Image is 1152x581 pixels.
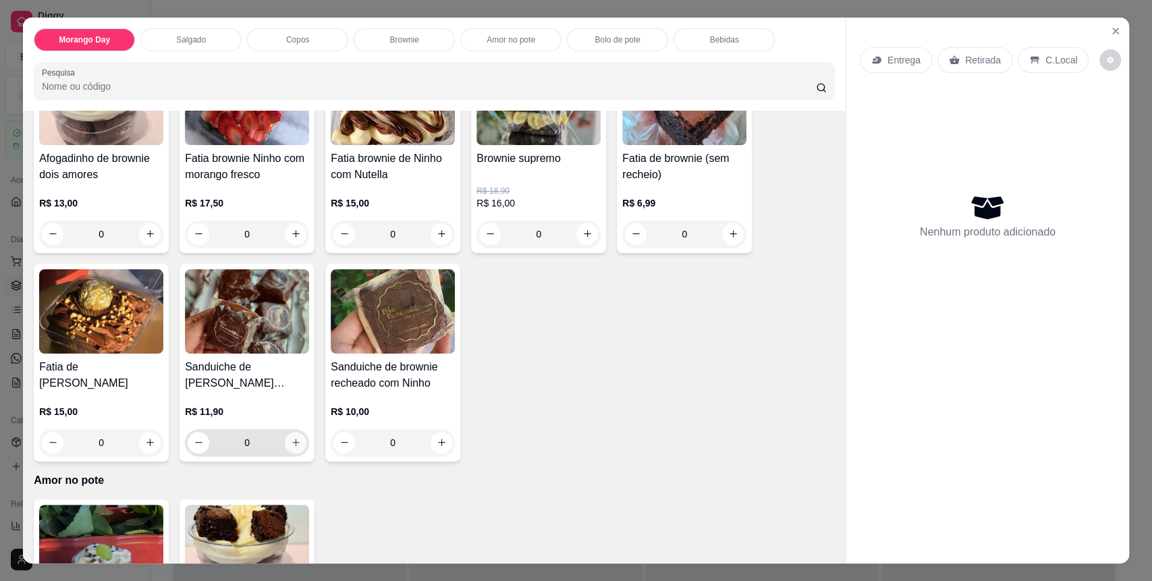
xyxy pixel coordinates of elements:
[185,150,309,183] h4: Fatia brownie Ninho com morango fresco
[487,34,535,45] p: Amor no pote
[331,196,455,210] p: R$ 15,00
[479,223,501,245] button: decrease-product-quantity
[59,34,110,45] p: Morango Day
[185,405,309,418] p: R$ 11,90
[622,196,746,210] p: R$ 6,99
[39,269,163,354] img: product-image
[965,53,1001,67] p: Retirada
[139,223,161,245] button: increase-product-quantity
[185,269,309,354] img: product-image
[176,34,206,45] p: Salgado
[331,269,455,354] img: product-image
[431,223,452,245] button: increase-product-quantity
[333,223,355,245] button: decrease-product-quantity
[42,432,63,453] button: decrease-product-quantity
[476,150,601,167] h4: Brownie supremo
[709,34,738,45] p: Bebidas
[39,405,163,418] p: R$ 15,00
[920,224,1055,240] p: Nenhum produto adicionado
[887,53,921,67] p: Entrega
[333,432,355,453] button: decrease-product-quantity
[1099,49,1121,71] button: decrease-product-quantity
[389,34,418,45] p: Brownie
[722,223,744,245] button: increase-product-quantity
[188,432,209,453] button: decrease-product-quantity
[285,432,306,453] button: increase-product-quantity
[185,359,309,391] h4: Sanduiche de [PERSON_NAME] recheado com Nutella
[476,186,601,196] p: R$ 18,90
[286,34,310,45] p: Copos
[431,432,452,453] button: increase-product-quantity
[185,196,309,210] p: R$ 17,50
[42,80,816,93] input: Pesquisa
[331,405,455,418] p: R$ 10,00
[39,150,163,183] h4: Afogadinho de brownie dois amores
[139,432,161,453] button: increase-product-quantity
[34,472,835,489] p: Amor no pote
[42,223,63,245] button: decrease-product-quantity
[188,223,209,245] button: decrease-product-quantity
[42,67,80,78] label: Pesquisa
[1045,53,1077,67] p: C.Local
[39,196,163,210] p: R$ 13,00
[331,150,455,183] h4: Fatia brownie de Ninho com Nutella
[622,150,746,183] h4: Fatia de brownie (sem recheio)
[476,196,601,210] p: R$ 16,00
[1105,20,1126,42] button: Close
[285,223,306,245] button: increase-product-quantity
[39,359,163,391] h4: Fatia de [PERSON_NAME]
[331,359,455,391] h4: Sanduiche de brownie recheado com Ninho
[625,223,647,245] button: decrease-product-quantity
[595,34,640,45] p: Bolo de pote
[576,223,598,245] button: increase-product-quantity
